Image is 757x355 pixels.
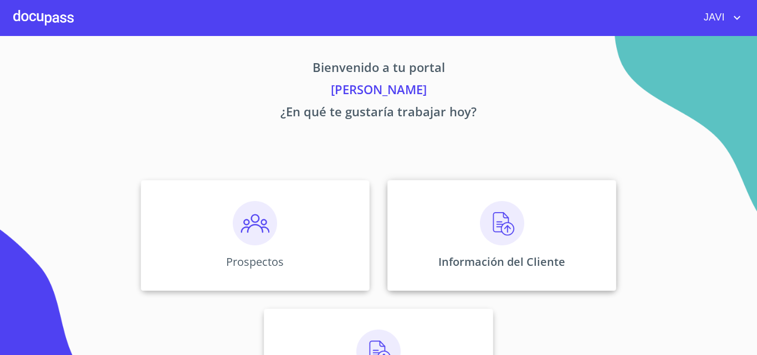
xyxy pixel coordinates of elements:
button: account of current user [695,9,744,27]
p: [PERSON_NAME] [37,80,720,102]
p: Prospectos [226,254,284,269]
p: Bienvenido a tu portal [37,58,720,80]
span: JAVI [695,9,730,27]
p: ¿En qué te gustaría trabajar hoy? [37,102,720,125]
img: prospectos.png [233,201,277,245]
img: carga.png [480,201,524,245]
p: Información del Cliente [438,254,565,269]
